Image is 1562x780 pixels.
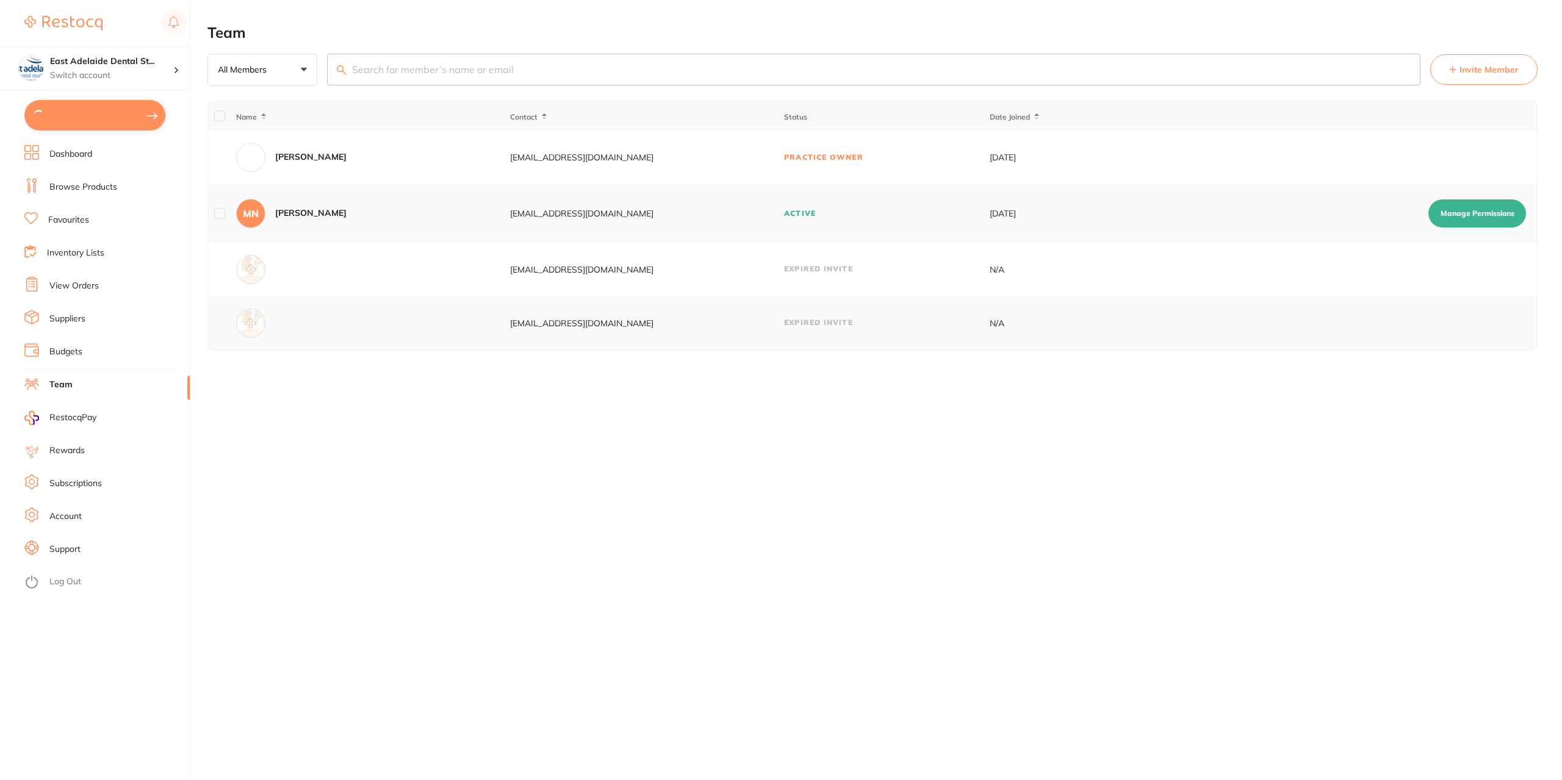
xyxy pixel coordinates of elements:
div: [PERSON_NAME] [275,151,347,163]
a: Budgets [49,346,82,358]
div: [EMAIL_ADDRESS][DOMAIN_NAME] [510,318,783,328]
div: MN [236,199,265,228]
button: All Members [207,54,317,87]
td: Active [783,184,989,243]
a: Support [49,543,81,556]
td: Practice Owner [783,131,989,184]
input: Search for member’s name or email [327,54,1420,85]
img: East Adelaide Dental Studio [19,56,43,81]
div: [EMAIL_ADDRESS][DOMAIN_NAME] [510,265,783,274]
img: RestocqPay [24,411,39,425]
a: Browse Products [49,181,117,193]
button: Invite Member [1430,54,1538,85]
img: Restocq Logo [24,16,103,30]
a: RestocqPay [24,411,96,425]
span: Name [236,112,257,121]
span: RestocqPay [49,412,96,424]
td: N/A [989,243,1126,296]
a: Restocq Logo [24,9,103,37]
td: Expired Invite [783,243,989,296]
p: Switch account [50,70,173,82]
button: Manage Permissions [1428,199,1526,227]
a: Favourites [48,214,89,226]
a: Team [49,379,73,391]
span: Status [784,112,807,121]
a: Subscriptions [49,478,102,490]
button: Log Out [24,573,186,592]
td: [DATE] [989,131,1126,184]
div: A [236,143,265,172]
a: Log Out [49,576,81,588]
td: Expired Invite [783,296,989,350]
div: [EMAIL_ADDRESS][DOMAIN_NAME] [510,152,783,162]
a: Dashboard [49,148,92,160]
span: Contact [510,112,538,121]
p: All Members [218,64,272,75]
h4: East Adelaide Dental Studio [50,55,173,68]
div: [PERSON_NAME] [275,207,347,220]
a: Inventory Lists [47,247,104,259]
a: Account [49,510,82,523]
a: Rewards [49,445,85,457]
a: Suppliers [49,313,85,325]
span: Date Joined [990,112,1030,121]
div: [EMAIL_ADDRESS][DOMAIN_NAME] [510,209,783,218]
td: N/A [989,296,1126,350]
h2: Team [207,24,1538,41]
td: [DATE] [989,184,1126,243]
span: Invite Member [1459,63,1519,76]
a: View Orders [49,280,99,292]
